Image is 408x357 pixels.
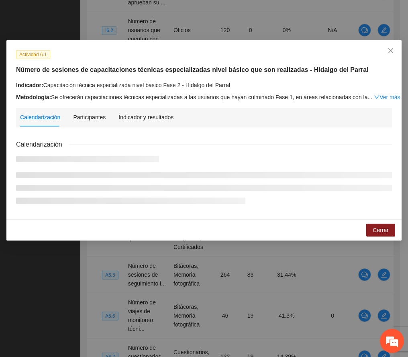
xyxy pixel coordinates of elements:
div: Chatee con nosotros ahora [42,41,135,51]
span: Actividad 6.1 [16,50,50,59]
div: Se ofrecerán capacitaciones técnicas especializadas a las usuarios que hayan culminado Fase 1, en... [16,93,392,102]
button: Cerrar [366,224,395,237]
textarea: Escriba su mensaje y pulse “Intro” [4,219,153,247]
span: Calendarización [16,139,69,149]
span: down [374,94,379,100]
strong: Metodología: [16,94,51,100]
button: Close [380,40,402,62]
strong: Indicador: [16,82,43,88]
div: Indicador y resultados [118,113,173,122]
a: Expand [374,94,400,100]
span: ... [367,94,372,100]
span: Estamos en línea. [47,107,111,188]
span: Cerrar [373,226,389,235]
h5: Número de sesiones de capacitaciones técnicas especializadas nivel básico que son realizadas - Hi... [16,65,392,75]
div: Capacitación técnica especializada nivel básico Fase 2 - Hidalgo del Parral [16,81,392,90]
span: close [388,47,394,54]
div: Minimizar ventana de chat en vivo [132,4,151,23]
div: Calendarización [20,113,60,122]
div: Participantes [73,113,106,122]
